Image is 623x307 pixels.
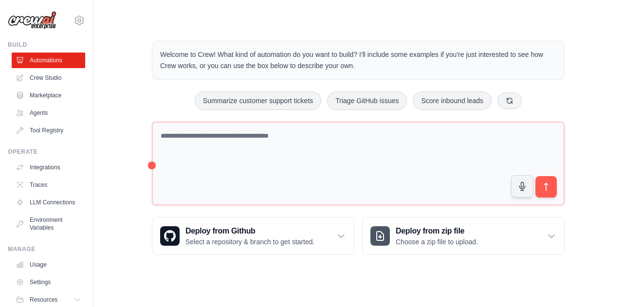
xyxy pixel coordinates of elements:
[396,237,478,247] p: Choose a zip file to upload.
[12,177,85,193] a: Traces
[396,225,478,237] h3: Deploy from zip file
[12,257,85,272] a: Usage
[8,148,85,156] div: Operate
[8,41,85,49] div: Build
[12,212,85,235] a: Environment Variables
[12,123,85,138] a: Tool Registry
[12,105,85,121] a: Agents
[30,296,57,304] span: Resources
[12,195,85,210] a: LLM Connections
[8,11,56,30] img: Logo
[185,225,314,237] h3: Deploy from Github
[327,91,407,110] button: Triage GitHub issues
[195,91,321,110] button: Summarize customer support tickets
[12,274,85,290] a: Settings
[12,53,85,68] a: Automations
[8,245,85,253] div: Manage
[160,49,556,72] p: Welcome to Crew! What kind of automation do you want to build? I'll include some examples if you'...
[413,91,492,110] button: Score inbound leads
[185,237,314,247] p: Select a repository & branch to get started.
[12,70,85,86] a: Crew Studio
[12,160,85,175] a: Integrations
[12,88,85,103] a: Marketplace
